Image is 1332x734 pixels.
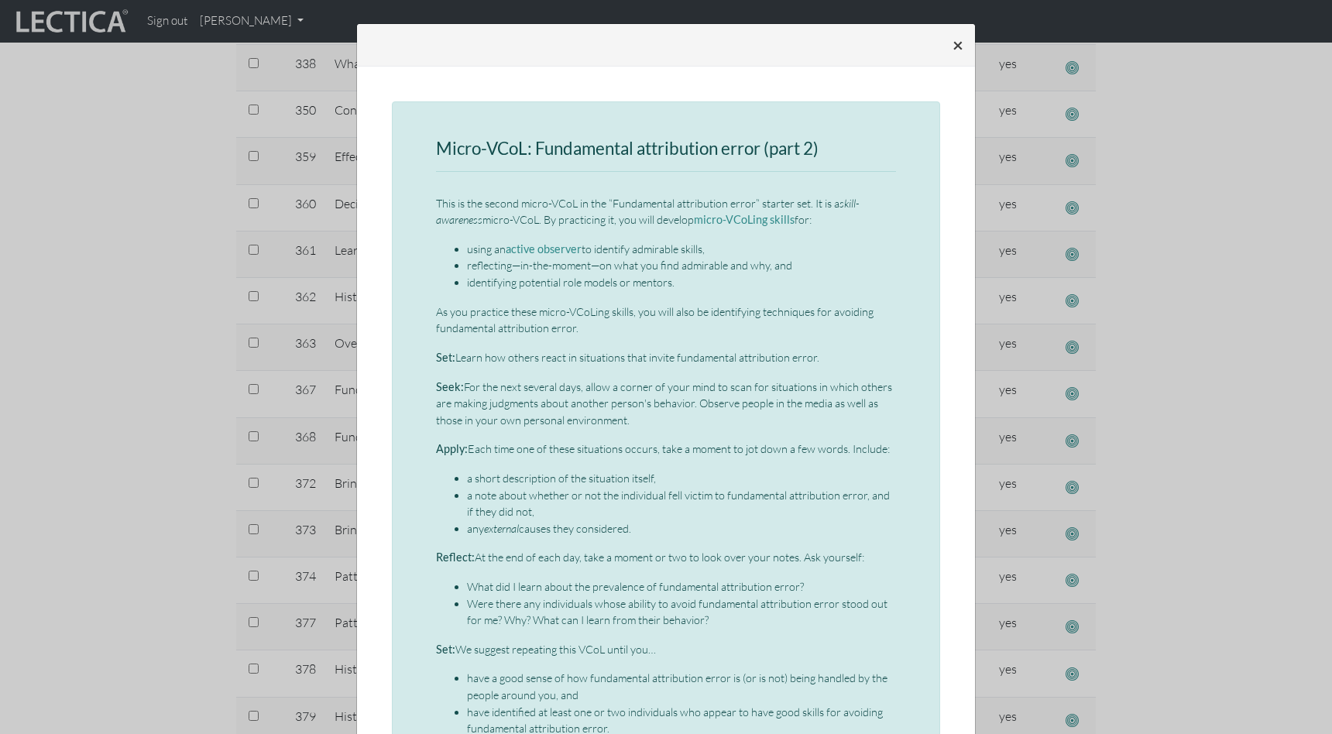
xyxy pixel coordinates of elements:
li: reflecting—in-the-moment—on what you find admirable and why, and [467,257,896,274]
p: At the end of each day, take a moment or two to look over your notes. Ask yourself: [436,549,896,566]
p: For the next several days, allow a corner of your mind to scan for situations in which others are... [436,379,896,429]
h3: Micro-VCoL: Fundamental attribution error (part 2) [436,139,896,159]
a: active observer [506,242,582,256]
p: We suggest repeating this VCoL until you… [436,641,896,658]
li: have a good sense of how fundamental attribution error is (or is not) being handled by the people... [467,670,896,703]
strong: Apply: [436,442,468,455]
li: identifying potential role models or mentors. [467,274,896,291]
strong: Set: [436,351,455,364]
strong: Set: [436,643,455,656]
li: a short description of the situation itself, [467,470,896,487]
p: Learn how others react in situations that invite fundamental attribution error. [436,349,896,366]
li: using an to identify admirable skills, [467,241,896,258]
p: As you practice these micro-VCoLing skills, you will also be identifying techniques for avoiding ... [436,304,896,337]
li: any causes they considered. [467,520,896,537]
em: external [484,522,519,535]
p: Each time one of these situations occurs, take a moment to jot down a few words. Include: [436,441,896,458]
strong: Seek: [436,380,464,393]
strong: Reflect: [436,550,475,564]
span: × [953,33,963,56]
a: micro-VCoLing skills [694,213,795,226]
li: a note about whether or not the individual fell victim to fundamental attribution error, and if t... [467,487,896,520]
li: Were there any individuals whose ability to avoid fundamental attribution error stood out for me?... [467,595,896,629]
button: Close [940,23,976,67]
p: This is the second micro-VCoL in the “Fundamental attribution error” starter set. It is a micro-V... [436,195,896,228]
li: What did I learn about the prevalence of fundamental attribution error? [467,578,896,595]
